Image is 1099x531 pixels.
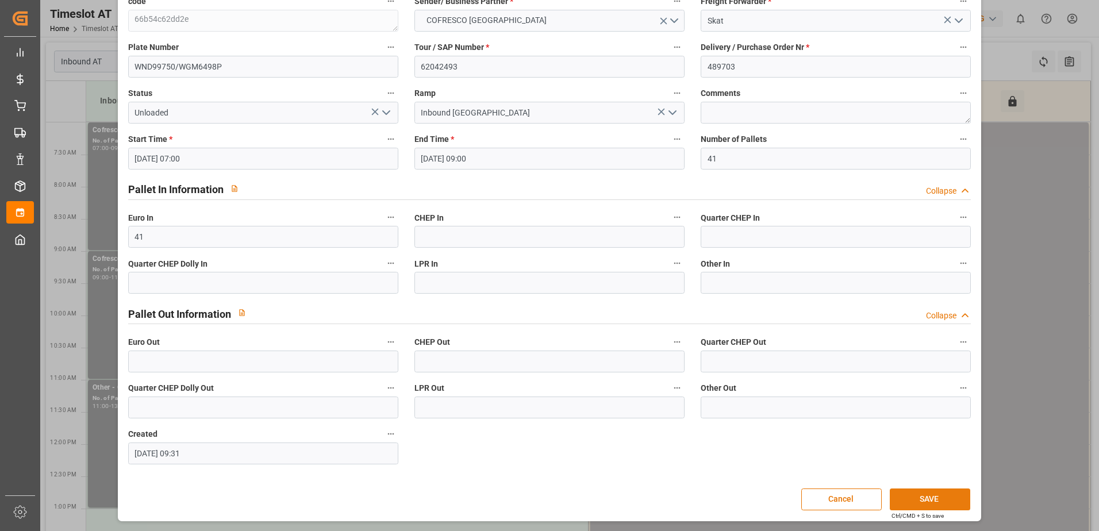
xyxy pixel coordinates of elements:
span: Start Time [128,133,172,145]
textarea: 66b54c62dd2e [128,10,398,32]
span: Quarter CHEP In [701,212,760,224]
button: Comments [956,86,971,101]
button: Plate Number [383,40,398,55]
span: Created [128,428,157,440]
button: Ramp [670,86,685,101]
button: open menu [376,104,394,122]
input: Type to search/select [414,102,685,124]
span: Status [128,87,152,99]
button: Start Time * [383,132,398,147]
button: Quarter CHEP Out [956,334,971,349]
button: Status [383,86,398,101]
button: Euro In [383,210,398,225]
span: Number of Pallets [701,133,767,145]
input: DD.MM.YYYY HH:MM [128,148,398,170]
span: Comments [701,87,740,99]
button: CHEP In [670,210,685,225]
span: CHEP In [414,212,444,224]
button: Quarter CHEP In [956,210,971,225]
button: Delivery / Purchase Order Nr * [956,40,971,55]
button: LPR Out [670,380,685,395]
input: DD.MM.YYYY HH:MM [414,148,685,170]
button: open menu [663,104,681,122]
span: Quarter CHEP Out [701,336,766,348]
button: Quarter CHEP Dolly Out [383,380,398,395]
span: Other In [701,258,730,270]
button: open menu [414,10,685,32]
button: CHEP Out [670,334,685,349]
button: Number of Pallets [956,132,971,147]
span: Tour / SAP Number [414,41,489,53]
h2: Pallet Out Information [128,306,231,322]
button: Tour / SAP Number * [670,40,685,55]
span: COFRESCO [GEOGRAPHIC_DATA] [421,14,552,26]
span: Euro Out [128,336,160,348]
input: Select Freight Forwarder [701,10,971,32]
button: open menu [950,12,967,30]
span: Delivery / Purchase Order Nr [701,41,809,53]
input: Type to search/select [128,102,398,124]
span: LPR In [414,258,438,270]
span: Other Out [701,382,736,394]
span: Ramp [414,87,436,99]
span: CHEP Out [414,336,450,348]
span: LPR Out [414,382,444,394]
button: Other In [956,256,971,271]
span: Plate Number [128,41,179,53]
button: Cancel [801,488,882,510]
div: Collapse [926,310,956,322]
button: End Time * [670,132,685,147]
button: Created [383,426,398,441]
h2: Pallet In Information [128,182,224,197]
button: Euro Out [383,334,398,349]
div: Collapse [926,185,956,197]
button: Other Out [956,380,971,395]
span: Quarter CHEP Dolly Out [128,382,214,394]
span: End Time [414,133,454,145]
div: Ctrl/CMD + S to save [892,511,944,520]
button: LPR In [670,256,685,271]
button: SAVE [890,488,970,510]
button: Quarter CHEP Dolly In [383,256,398,271]
span: Euro In [128,212,153,224]
input: DD.MM.YYYY HH:MM [128,442,398,464]
span: Quarter CHEP Dolly In [128,258,207,270]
